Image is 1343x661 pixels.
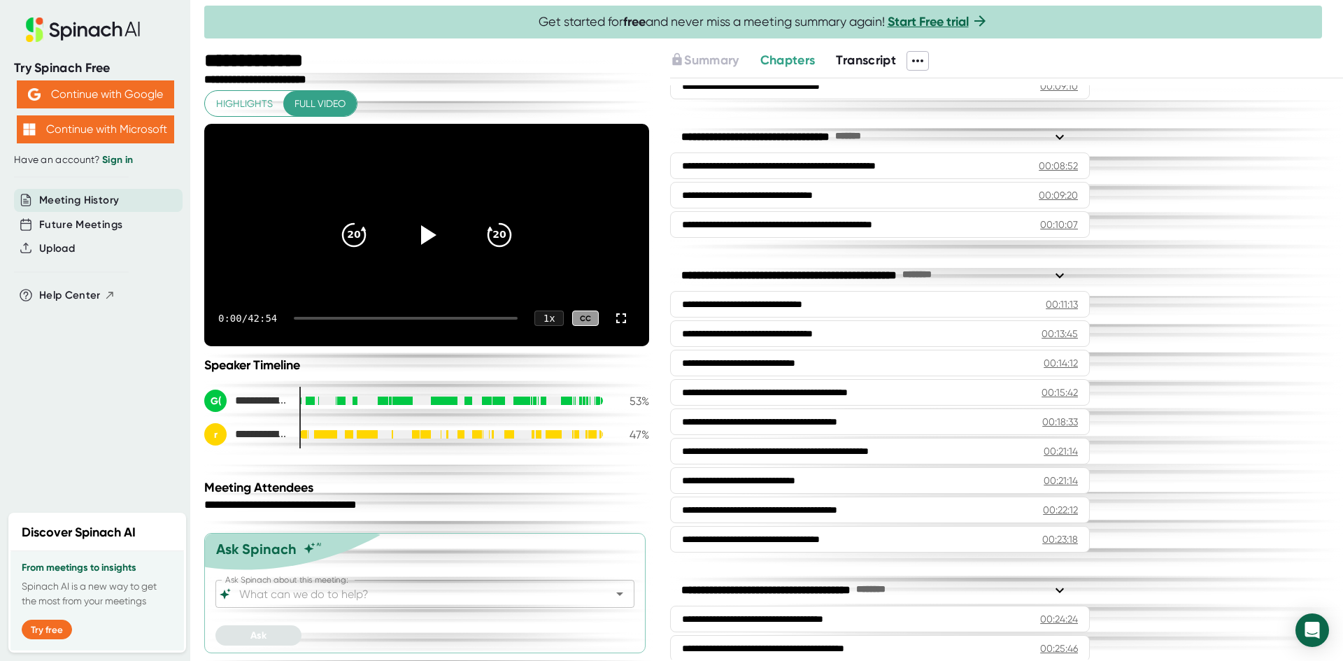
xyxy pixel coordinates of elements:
button: Try free [22,620,72,639]
button: Meeting History [39,192,119,208]
input: What can we do to help? [236,584,589,604]
span: Summary [684,52,739,68]
div: 00:21:14 [1044,474,1078,488]
span: Ask [250,630,267,641]
button: Upload [39,241,75,257]
div: r [204,423,227,446]
a: Start Free trial [888,14,969,29]
span: Highlights [216,95,273,113]
button: Transcript [836,51,896,70]
div: 00:11:13 [1046,297,1078,311]
button: Ask [215,625,301,646]
div: 00:25:46 [1040,641,1078,655]
p: Spinach AI is a new way to get the most from your meetings [22,579,173,609]
div: Try Spinach Free [14,60,176,76]
h2: Discover Spinach AI [22,523,136,542]
div: 00:08:52 [1039,159,1078,173]
span: Transcript [836,52,896,68]
button: Open [610,584,630,604]
div: G( [204,390,227,412]
button: Continue with Google [17,80,174,108]
button: Chapters [760,51,816,70]
div: 47 % [614,428,649,441]
div: 00:18:33 [1042,415,1078,429]
div: 00:15:42 [1042,385,1078,399]
div: Gary Duke (he/him) [204,390,288,412]
div: 0:00 / 42:54 [218,313,277,324]
div: Have an account? [14,154,176,166]
button: Future Meetings [39,217,122,233]
button: Full video [283,91,357,117]
div: 00:09:20 [1039,188,1078,202]
span: Help Center [39,287,101,304]
div: 53 % [614,395,649,408]
div: Meeting Attendees [204,480,653,495]
div: 00:23:18 [1042,532,1078,546]
div: 00:14:12 [1044,356,1078,370]
button: Continue with Microsoft [17,115,174,143]
div: CC [572,311,599,327]
a: Sign in [102,154,133,166]
div: 00:21:14 [1044,444,1078,458]
div: rodneypennington [204,423,288,446]
div: Ask Spinach [216,541,297,557]
div: Open Intercom Messenger [1295,613,1329,647]
button: Summary [670,51,739,70]
div: 00:13:45 [1042,327,1078,341]
span: Get started for and never miss a meeting summary again! [539,14,988,30]
div: Upgrade to access [670,51,760,71]
button: Highlights [205,91,284,117]
div: 00:10:07 [1040,218,1078,232]
button: Help Center [39,287,115,304]
span: Chapters [760,52,816,68]
div: Speaker Timeline [204,357,649,373]
div: 00:09:10 [1040,79,1078,93]
div: 1 x [534,311,564,326]
h3: From meetings to insights [22,562,173,574]
div: 00:22:12 [1043,503,1078,517]
img: Aehbyd4JwY73AAAAAElFTkSuQmCC [28,88,41,101]
span: Full video [294,95,346,113]
div: 00:24:24 [1040,612,1078,626]
b: free [623,14,646,29]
